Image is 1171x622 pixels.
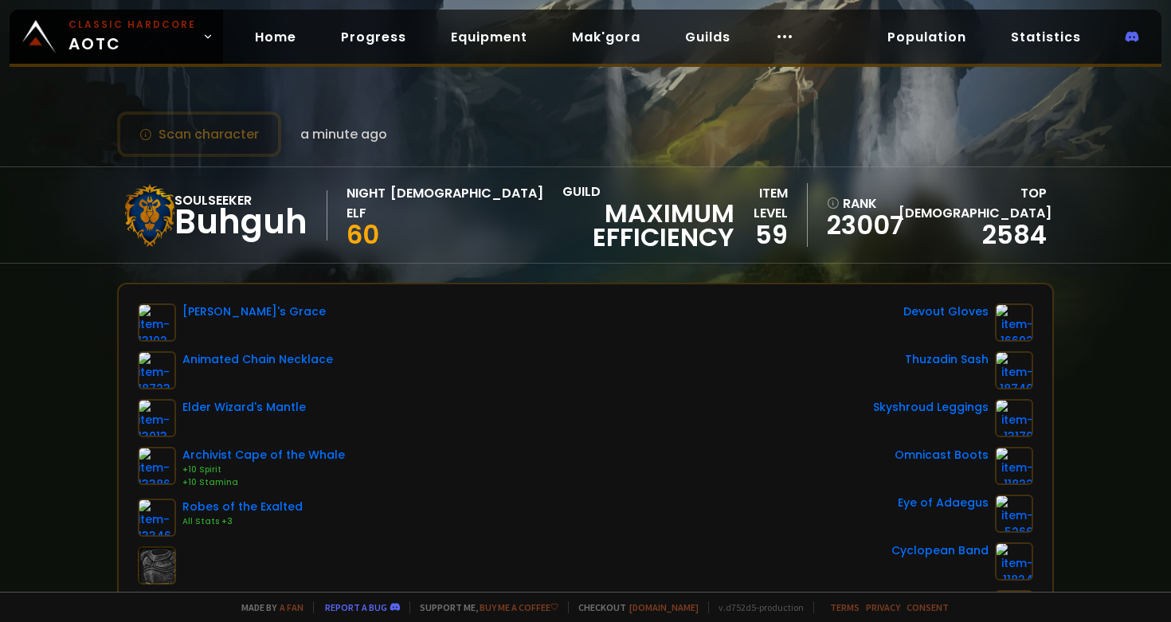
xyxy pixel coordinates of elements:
div: +10 Spirit [182,464,345,476]
img: item-13386 [138,447,176,485]
div: Animated Chain Necklace [182,351,333,368]
a: a fan [280,601,304,613]
a: Progress [328,21,419,53]
img: item-16692 [995,303,1033,342]
small: Classic Hardcore [69,18,196,32]
div: Top [899,183,1047,223]
div: item level [734,183,788,223]
a: Report a bug [325,601,387,613]
div: Archivist Cape of the Whale [182,447,345,464]
div: [PERSON_NAME]'s Grace [182,303,326,320]
img: item-13346 [138,499,176,537]
div: Buhguh [174,210,307,234]
div: Night Elf [347,183,386,223]
div: Elder Wizard's Mantle [182,399,306,416]
img: item-13013 [138,399,176,437]
img: item-18740 [995,351,1033,389]
span: a minute ago [300,124,387,144]
a: 2584 [982,217,1047,252]
div: Cyclopean Band [891,542,989,559]
div: [DEMOGRAPHIC_DATA] [390,183,543,223]
img: item-13102 [138,303,176,342]
a: 23007 [827,213,889,237]
span: Maximum Efficiency [562,201,734,249]
span: 60 [347,217,379,252]
div: guild [562,182,734,249]
img: item-18723 [138,351,176,389]
div: Thuzadin Sash [905,351,989,368]
img: item-13170 [995,399,1033,437]
a: Classic HardcoreAOTC [10,10,223,64]
a: Consent [907,601,949,613]
a: Buy me a coffee [480,601,558,613]
div: Robes of the Exalted [182,499,303,515]
div: Devout Gloves [903,303,989,320]
a: [DOMAIN_NAME] [629,601,699,613]
a: Statistics [998,21,1094,53]
img: item-11822 [995,447,1033,485]
a: Equipment [438,21,540,53]
span: Made by [232,601,304,613]
div: rank [827,194,889,213]
span: v. d752d5 - production [708,601,804,613]
span: Checkout [568,601,699,613]
div: Eye of Adaegus [898,495,989,511]
button: Scan character [117,111,281,157]
div: Soulseeker [174,190,307,210]
div: Omnicast Boots [895,447,989,464]
a: Guilds [672,21,743,53]
img: item-5266 [995,495,1033,533]
div: Skyshroud Leggings [873,399,989,416]
a: Population [875,21,979,53]
span: [DEMOGRAPHIC_DATA] [899,204,1052,222]
div: All Stats +3 [182,515,303,528]
a: Privacy [866,601,900,613]
img: item-11824 [995,542,1033,581]
a: Home [242,21,309,53]
div: +10 Stamina [182,476,345,489]
span: Support me, [409,601,558,613]
div: 59 [734,223,788,247]
span: AOTC [69,18,196,56]
a: Mak'gora [559,21,653,53]
div: Second Wind [913,590,989,607]
a: Terms [830,601,860,613]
